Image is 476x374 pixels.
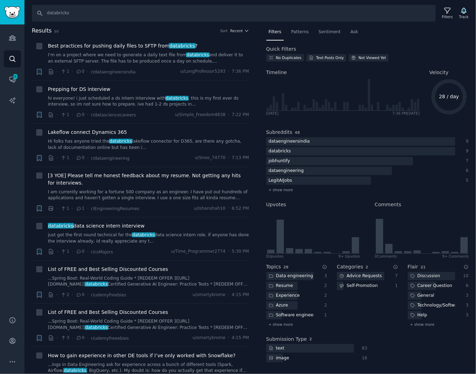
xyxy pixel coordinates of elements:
[266,301,291,310] div: Azure
[91,336,129,341] span: r/udemyfreeebies
[269,29,282,35] span: Filters
[48,309,168,316] a: List of FREE and Best Selling Discounted Courses
[85,282,108,287] span: databricks
[171,249,225,255] span: u/Time_Programmer2774
[463,168,469,174] div: 6
[48,52,249,64] a: I’m on a project where we need to generate a daily text file fromdatabricksand deliver it to an e...
[232,206,249,212] span: 6:52 PM
[375,201,402,208] h2: Comments
[408,292,437,300] div: General
[72,68,73,75] span: ·
[60,292,69,298] span: 2
[72,291,73,299] span: ·
[63,368,87,373] span: databricks
[57,291,58,299] span: ·
[463,302,469,309] div: 3
[72,205,73,212] span: ·
[228,69,229,75] span: ·
[283,265,289,269] span: 28
[269,187,293,192] span: + show more
[91,293,126,297] span: r/udemyfreebies
[266,137,312,146] div: dataengineersindia
[91,206,139,211] span: r/EngineeringResumes
[91,113,136,117] span: r/datasciencecareers
[439,94,459,99] text: 28 / day
[228,155,229,161] span: ·
[48,42,197,50] a: Best practices for pushing daily files to SFTP fromdatabricks?
[230,28,243,33] span: Recent
[48,275,249,288] a: ...Spring Boot: Real-World Coding Guide * [REDEEM OFFER ]([URL][DOMAIN_NAME])databricksCertified ...
[195,155,226,161] span: u/Snoo_74770
[309,337,312,341] span: 2
[48,266,168,273] a: List of FREE and Best Selling Discounted Courses
[266,254,284,259] div: 0 Upvote s
[87,205,88,212] span: ·
[48,232,249,244] a: just got the first round technical for thedatabricksdata science intern role. if anyone has done ...
[60,112,69,118] span: 1
[232,292,249,298] span: 4:15 PM
[321,273,327,279] div: 3
[463,293,469,299] div: 3
[408,301,455,310] div: Technology/Software/IT
[228,249,229,255] span: ·
[193,292,225,298] span: u/smartybrome
[60,155,69,161] span: 1
[351,29,358,35] span: Ask
[408,263,418,271] h2: Flair
[266,45,296,53] h2: Quick Filters
[48,129,127,136] a: Lakeflow connect Dynamics 365
[392,273,398,279] div: 7
[54,29,59,34] span: 99
[463,148,469,154] div: 9
[375,254,397,259] div: 0 Comment s
[232,249,249,255] span: 5:30 PM
[132,232,156,237] span: databricks
[269,322,293,327] span: + show more
[408,272,443,281] div: Discussion
[87,248,88,256] span: ·
[463,273,469,279] div: 10
[228,335,229,341] span: ·
[463,158,469,164] div: 7
[266,147,294,156] div: databricks
[76,112,85,118] span: 0
[266,311,314,320] div: Software engineer
[366,265,368,269] span: 2
[463,178,469,184] div: 5
[421,265,426,269] span: 21
[57,68,58,75] span: ·
[266,201,286,208] h2: Upvotes
[57,248,58,256] span: ·
[60,249,69,255] span: 1
[276,55,302,60] div: No Duplicates
[266,282,296,290] div: Resume
[48,42,197,50] span: Best practices for pushing daily files to SFTP from ?
[459,14,469,19] div: Track
[266,157,293,166] div: jobhuntify
[169,43,196,49] span: databricks
[266,69,287,76] span: Timeline
[228,206,229,212] span: ·
[60,335,69,341] span: 3
[76,155,85,161] span: 0
[76,335,85,341] span: 0
[32,5,436,22] input: Search Keyword
[232,112,249,118] span: 7:22 PM
[91,250,113,254] span: r/csMajors
[266,344,287,353] div: text
[316,55,344,60] div: Text Posts Only
[321,312,327,318] div: 1
[32,27,52,35] span: Results
[266,272,314,281] div: Data engineering
[4,71,21,88] a: 243
[228,112,229,118] span: ·
[48,172,249,187] a: [3 YOE] Please tell me honest feedback about my resume. Not getting any hits for interviews.
[337,272,384,281] div: Advice Requests
[48,222,145,230] span: data science intern interview
[319,29,341,35] span: Sentiment
[228,292,229,298] span: ·
[291,29,309,35] span: Patterns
